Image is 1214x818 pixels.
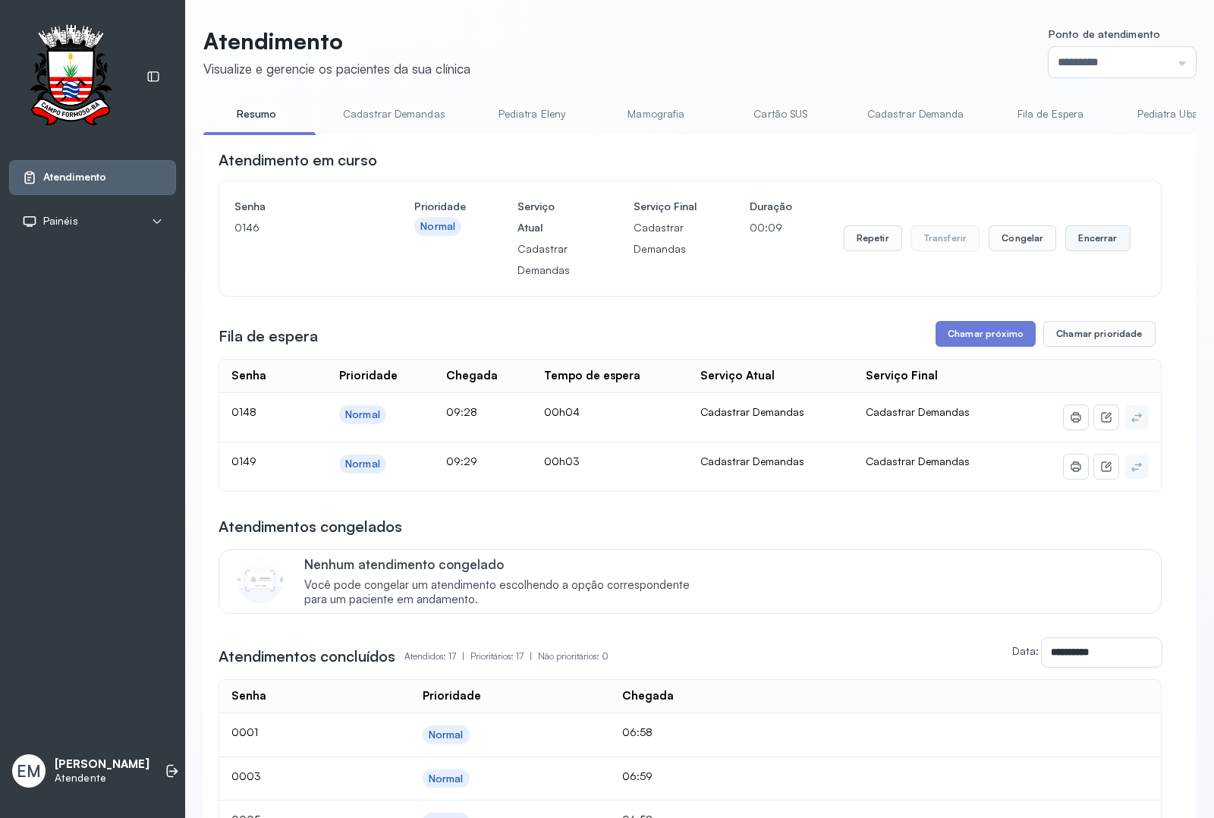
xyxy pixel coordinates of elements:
[203,27,470,55] p: Atendimento
[304,578,706,607] span: Você pode congelar um atendimento escolhendo a opção correspondente para um paciente em andamento.
[700,369,775,383] div: Serviço Atual
[423,689,481,703] div: Prioridade
[844,225,902,251] button: Repetir
[345,458,380,470] div: Normal
[544,369,640,383] div: Tempo de espera
[16,24,125,130] img: Logotipo do estabelecimento
[700,405,841,419] div: Cadastrar Demandas
[420,220,455,233] div: Normal
[700,455,841,468] div: Cadastrar Demandas
[446,405,477,418] span: 09:28
[622,769,653,782] span: 06:59
[1065,225,1130,251] button: Encerrar
[866,405,970,418] span: Cadastrar Demandas
[231,369,266,383] div: Senha
[622,689,674,703] div: Chegada
[234,217,363,238] p: 0146
[414,196,466,217] h4: Prioridade
[479,102,585,127] a: Pediatra Eleny
[544,405,580,418] span: 00h04
[866,455,970,467] span: Cadastrar Demandas
[1043,321,1156,347] button: Chamar prioridade
[470,646,538,667] p: Prioritários: 17
[517,196,582,238] h4: Serviço Atual
[234,196,363,217] h4: Senha
[203,61,470,77] div: Visualize e gerencie os pacientes da sua clínica
[603,102,709,127] a: Mamografia
[936,321,1036,347] button: Chamar próximo
[231,689,266,703] div: Senha
[231,455,256,467] span: 0149
[43,215,78,228] span: Painéis
[446,369,498,383] div: Chegada
[429,772,464,785] div: Normal
[304,556,706,572] p: Nenhum atendimento congelado
[429,728,464,741] div: Normal
[634,217,698,260] p: Cadastrar Demandas
[219,149,377,171] h3: Atendimento em curso
[750,217,792,238] p: 00:09
[22,170,163,185] a: Atendimento
[998,102,1104,127] a: Fila de Espera
[203,102,310,127] a: Resumo
[530,650,532,662] span: |
[219,516,402,537] h3: Atendimentos congelados
[989,225,1056,251] button: Congelar
[750,196,792,217] h4: Duração
[538,646,609,667] p: Não prioritários: 0
[55,757,149,772] p: [PERSON_NAME]
[231,405,256,418] span: 0148
[237,558,283,603] img: Imagem de CalloutCard
[55,772,149,785] p: Atendente
[231,725,258,738] span: 0001
[852,102,980,127] a: Cadastrar Demanda
[345,408,380,421] div: Normal
[339,369,398,383] div: Prioridade
[231,769,261,782] span: 0003
[219,646,395,667] h3: Atendimentos concluídos
[1049,27,1160,40] span: Ponto de atendimento
[866,369,938,383] div: Serviço Final
[404,646,470,667] p: Atendidos: 17
[634,196,698,217] h4: Serviço Final
[544,455,580,467] span: 00h03
[1012,644,1039,657] label: Data:
[517,238,582,281] p: Cadastrar Demandas
[911,225,980,251] button: Transferir
[462,650,464,662] span: |
[219,326,318,347] h3: Fila de espera
[622,725,653,738] span: 06:58
[328,102,461,127] a: Cadastrar Demandas
[43,171,106,184] span: Atendimento
[446,455,477,467] span: 09:29
[728,102,834,127] a: Cartão SUS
